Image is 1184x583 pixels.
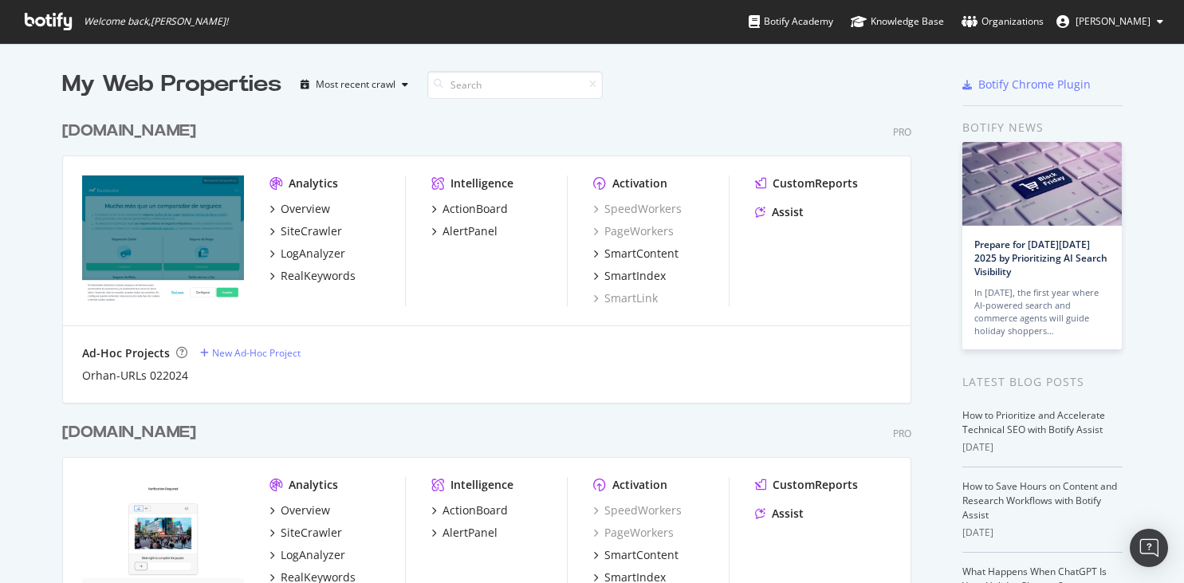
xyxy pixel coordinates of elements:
a: Botify Chrome Plugin [962,77,1091,93]
div: Assist [772,204,804,220]
div: AlertPanel [443,223,498,239]
div: LogAnalyzer [281,547,345,563]
div: Botify news [962,119,1123,136]
div: Ad-Hoc Projects [82,345,170,361]
div: Latest Blog Posts [962,373,1123,391]
div: Most recent crawl [316,80,395,89]
div: SmartContent [604,547,679,563]
a: ActionBoard [431,502,508,518]
a: [DOMAIN_NAME] [62,120,203,143]
a: Overview [269,502,330,518]
div: [DATE] [962,526,1123,540]
a: How to Prioritize and Accelerate Technical SEO with Botify Assist [962,408,1105,436]
div: RealKeywords [281,268,356,284]
div: Pro [893,125,911,139]
div: CustomReports [773,175,858,191]
a: Assist [755,506,804,522]
div: LogAnalyzer [281,246,345,262]
div: [DOMAIN_NAME] [62,421,196,444]
a: SmartIndex [593,268,666,284]
span: Gianluca Mileo [1076,14,1151,28]
input: Search [427,71,603,99]
a: ActionBoard [431,201,508,217]
div: SmartContent [604,246,679,262]
div: New Ad-Hoc Project [212,346,301,360]
div: Overview [281,201,330,217]
div: Assist [772,506,804,522]
div: Botify Chrome Plugin [978,77,1091,93]
a: Overview [269,201,330,217]
div: ActionBoard [443,201,508,217]
div: Intelligence [450,477,513,493]
a: [DOMAIN_NAME] [62,421,203,444]
div: In [DATE], the first year where AI-powered search and commerce agents will guide holiday shoppers… [974,286,1110,337]
div: Analytics [289,477,338,493]
a: AlertPanel [431,223,498,239]
a: LogAnalyzer [269,246,345,262]
div: Intelligence [450,175,513,191]
a: PageWorkers [593,525,674,541]
a: How to Save Hours on Content and Research Workflows with Botify Assist [962,479,1117,522]
div: Overview [281,502,330,518]
div: SmartIndex [604,268,666,284]
div: SiteCrawler [281,525,342,541]
a: SiteCrawler [269,223,342,239]
span: Welcome back, [PERSON_NAME] ! [84,15,228,28]
a: Assist [755,204,804,220]
div: Open Intercom Messenger [1130,529,1168,567]
button: Most recent crawl [294,72,415,97]
a: SpeedWorkers [593,201,682,217]
a: Orhan-URLs 022024 [82,368,188,384]
div: SiteCrawler [281,223,342,239]
a: LogAnalyzer [269,547,345,563]
div: ActionBoard [443,502,508,518]
div: Activation [612,477,667,493]
div: My Web Properties [62,69,281,100]
div: [DATE] [962,440,1123,455]
img: rastreator.com [82,175,244,305]
div: CustomReports [773,477,858,493]
a: SiteCrawler [269,525,342,541]
div: Knowledge Base [851,14,944,30]
a: SmartContent [593,246,679,262]
img: Prepare for Black Friday 2025 by Prioritizing AI Search Visibility [962,142,1122,226]
div: Organizations [962,14,1044,30]
a: SmartContent [593,547,679,563]
a: SpeedWorkers [593,502,682,518]
a: CustomReports [755,477,858,493]
a: New Ad-Hoc Project [200,346,301,360]
div: Botify Academy [749,14,833,30]
a: AlertPanel [431,525,498,541]
div: Analytics [289,175,338,191]
a: CustomReports [755,175,858,191]
div: Activation [612,175,667,191]
a: RealKeywords [269,268,356,284]
button: [PERSON_NAME] [1044,9,1176,34]
div: [DOMAIN_NAME] [62,120,196,143]
div: AlertPanel [443,525,498,541]
a: Prepare for [DATE][DATE] 2025 by Prioritizing AI Search Visibility [974,238,1107,278]
a: SmartLink [593,290,658,306]
div: Pro [893,427,911,440]
a: PageWorkers [593,223,674,239]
